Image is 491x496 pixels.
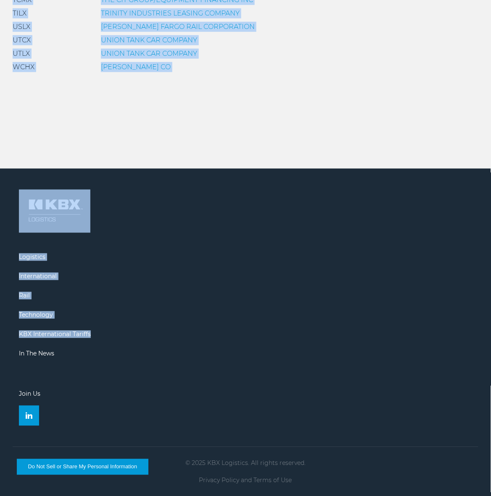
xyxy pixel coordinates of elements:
img: Linkedin [26,412,32,419]
a: Privacy Policy [199,477,240,484]
span: UTLX [13,50,30,57]
a: [PERSON_NAME] FARGO RAIL CORPORATION [101,23,255,31]
a: Terms of Use [254,477,292,484]
p: © 2025 KBX Logistics. All rights reserved. [13,460,478,467]
span: UTCX [13,36,31,44]
a: KBX International Tariffs [19,331,91,338]
span: and [241,477,252,484]
button: Do Not Sell or Share My Personal Information [17,459,148,475]
span: USLX [13,23,30,31]
a: UNION TANK CAR COMPANY [101,36,197,44]
a: Join Us [19,390,40,398]
a: Rail [19,292,30,300]
a: In The News [19,350,54,358]
a: UNION TANK CAR COMPANY [101,50,197,57]
img: kbx logo [19,190,90,232]
a: International [19,273,57,280]
a: TRINITY INDUSTRIES LEASING COMPANY [101,9,240,17]
span: WCHX [13,63,34,71]
a: Logistics [19,253,45,261]
span: TILX [13,9,26,17]
a: [PERSON_NAME] CO [101,63,171,71]
a: Technology [19,311,53,319]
